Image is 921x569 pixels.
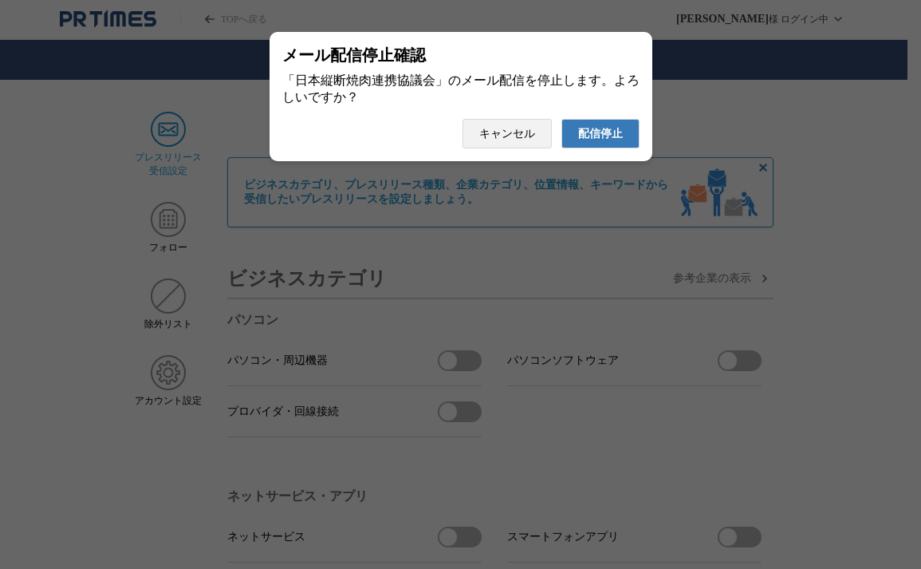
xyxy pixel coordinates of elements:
button: 配信停止 [561,119,640,148]
span: 配信停止 [578,127,623,141]
span: メール配信停止確認 [282,45,426,66]
button: キャンセル [462,119,552,148]
span: キャンセル [479,127,535,141]
div: 「日本縦断焼肉連携協議会」のメール配信を停止します。よろしいですか？ [282,73,640,106]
